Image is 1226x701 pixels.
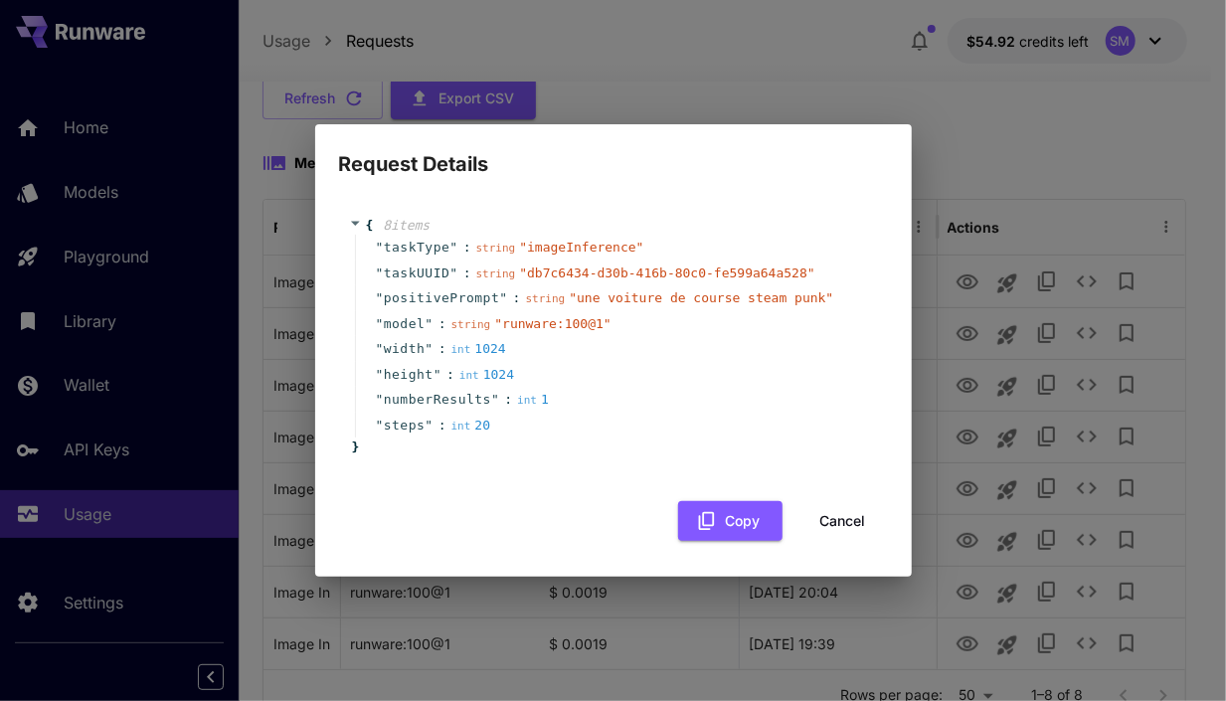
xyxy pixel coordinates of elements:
span: : [513,288,521,308]
span: : [504,390,512,410]
span: : [463,238,471,258]
span: steps [384,416,426,436]
span: { [366,216,374,236]
span: " [425,418,433,433]
span: " [376,316,384,331]
span: int [451,343,471,356]
span: " [376,418,384,433]
span: : [438,314,446,334]
button: Copy [678,501,783,542]
div: 1024 [451,339,506,359]
span: string [526,292,566,305]
span: string [476,242,516,255]
div: 1024 [459,365,514,385]
span: " [376,341,384,356]
span: width [384,339,426,359]
span: int [517,394,537,407]
span: " [376,240,384,255]
span: " [449,265,457,280]
span: positivePrompt [384,288,500,308]
span: " [499,290,507,305]
span: int [459,369,479,382]
span: " [425,316,433,331]
span: : [446,365,454,385]
div: 20 [451,416,491,436]
h2: Request Details [315,124,912,180]
span: : [463,263,471,283]
span: model [384,314,426,334]
span: " une voiture de course steam punk " [569,290,833,305]
span: " [376,265,384,280]
span: taskType [384,238,450,258]
span: " runware:100@1 " [494,316,611,331]
span: string [476,267,516,280]
span: height [384,365,434,385]
span: " [376,392,384,407]
span: " [376,367,384,382]
span: numberResults [384,390,491,410]
span: " imageInference " [519,240,643,255]
span: taskUUID [384,263,450,283]
span: " [376,290,384,305]
span: " [434,367,441,382]
span: " [449,240,457,255]
span: " db7c6434-d30b-416b-80c0-fe599a64a528 " [519,265,814,280]
span: : [438,416,446,436]
span: " [425,341,433,356]
span: } [349,438,360,457]
div: 1 [517,390,549,410]
span: string [451,318,491,331]
span: int [451,420,471,433]
span: : [438,339,446,359]
span: " [491,392,499,407]
button: Cancel [798,501,888,542]
span: 8 item s [383,218,430,233]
